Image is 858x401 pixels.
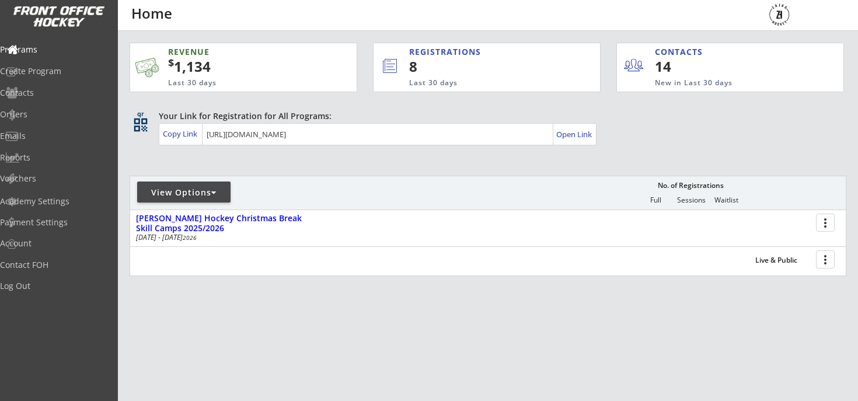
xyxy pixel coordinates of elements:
div: Last 30 days [409,78,552,88]
div: CONTACTS [655,46,708,58]
div: Your Link for Registration for All Programs: [159,110,810,122]
div: REGISTRATIONS [409,46,547,58]
div: Full [638,196,673,204]
div: Sessions [674,196,709,204]
div: [DATE] - [DATE] [136,234,315,241]
div: 14 [655,57,727,76]
div: [PERSON_NAME] Hockey Christmas Break Skill Camps 2025/2026 [136,214,318,233]
div: REVENUE [168,46,303,58]
div: qr [133,110,147,118]
div: Copy Link [163,128,200,139]
div: Last 30 days [168,78,303,88]
a: Open Link [556,126,593,142]
div: Open Link [556,130,593,140]
em: 2026 [183,233,197,242]
button: more_vert [816,214,835,232]
sup: $ [168,55,174,69]
button: qr_code [132,116,149,134]
div: New in Last 30 days [655,78,789,88]
div: 8 [409,57,561,76]
div: 1,134 [168,57,321,76]
button: more_vert [816,250,835,269]
div: Live & Public [755,256,810,264]
div: View Options [137,187,231,198]
div: No. of Registrations [654,182,727,190]
div: Waitlist [709,196,744,204]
